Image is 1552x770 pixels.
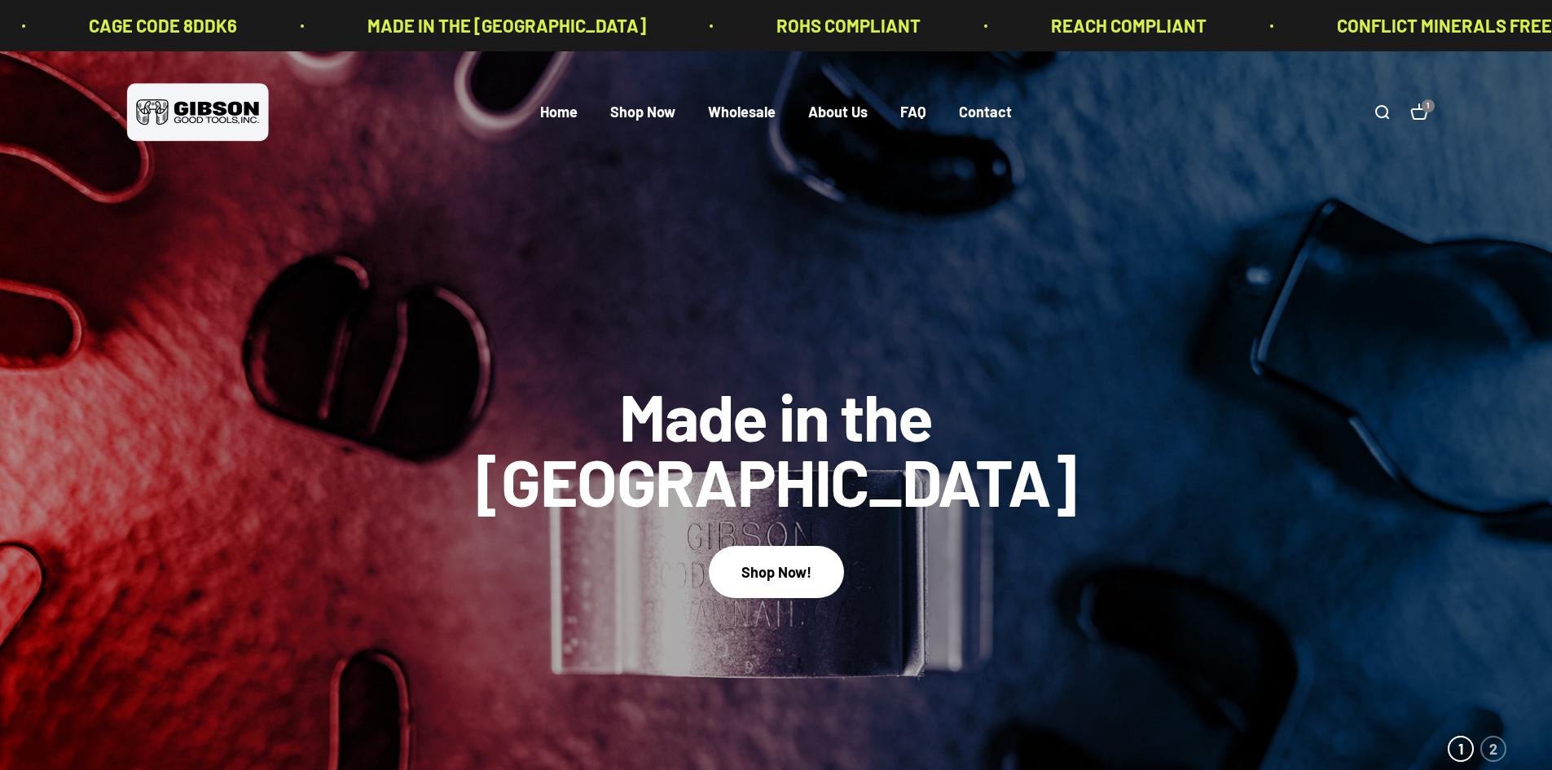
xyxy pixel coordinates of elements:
cart-count: 1 [1422,99,1435,112]
p: CAGE CODE 8DDK6 [84,11,232,40]
a: About Us [808,103,868,121]
split-lines: Made in the [GEOGRAPHIC_DATA] [459,442,1094,520]
div: Shop Now! [741,561,811,584]
button: 2 [1480,736,1506,762]
p: ROHS COMPLIANT [772,11,916,40]
button: 1 [1448,736,1474,762]
a: Contact [959,103,1012,121]
a: Home [540,103,578,121]
p: REACH COMPLIANT [1046,11,1202,40]
a: Wholesale [708,103,776,121]
a: FAQ [900,103,926,121]
a: Shop Now [610,103,675,121]
button: Shop Now! [709,546,844,597]
p: CONFLICT MINERALS FREE [1332,11,1547,40]
p: MADE IN THE [GEOGRAPHIC_DATA] [363,11,641,40]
